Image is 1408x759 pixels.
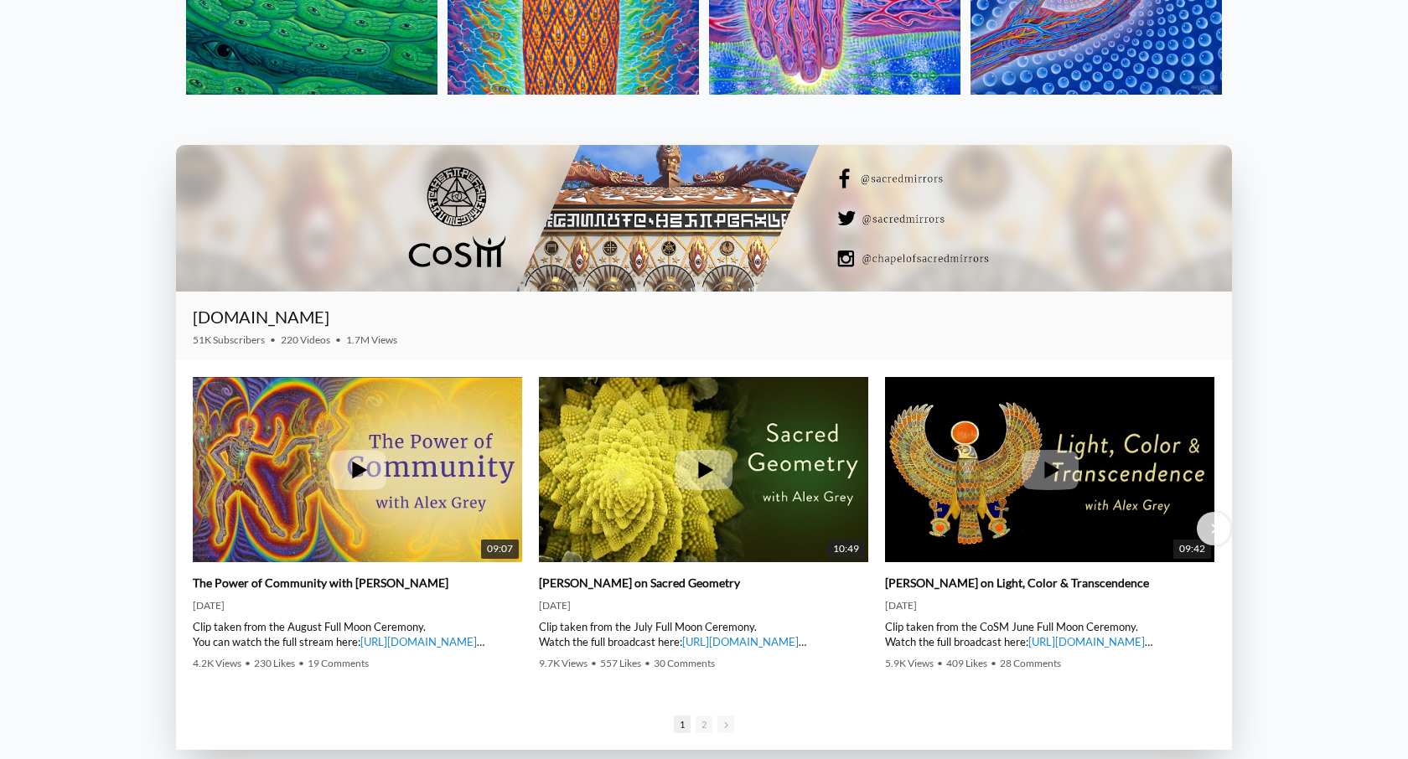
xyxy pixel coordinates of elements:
[539,377,868,561] a: Alex Grey on Sacred Geometry 10:49
[946,657,987,669] span: 409 Likes
[539,599,868,612] div: [DATE]
[885,657,934,669] span: 5.9K Views
[193,599,522,612] div: [DATE]
[1118,313,1215,333] iframe: Subscribe to CoSM.TV on YouTube
[539,657,588,669] span: 9.7K Views
[193,307,329,327] a: [DOMAIN_NAME]
[193,576,448,591] a: The Power of Community with [PERSON_NAME]
[539,619,868,649] div: Clip taken from the July Full Moon Ceremony. Watch the full broadcast here: | [PERSON_NAME] | ► W...
[717,715,734,733] span: Go to next slide
[827,540,865,559] span: 10:49
[885,619,1214,649] div: Clip taken from the CoSM June Full Moon Ceremony. Watch the full broadcast here: | [PERSON_NAME] ...
[481,540,519,559] span: 09:07
[539,576,740,591] a: [PERSON_NAME] on Sacred Geometry
[308,657,369,669] span: 19 Comments
[654,657,715,669] span: 30 Comments
[360,635,477,648] a: [URL][DOMAIN_NAME]
[1000,657,1061,669] span: 28 Comments
[937,657,943,669] span: •
[696,715,712,733] span: Go to slide 2
[885,576,1149,591] a: [PERSON_NAME] on Light, Color & Transcendence
[991,657,996,669] span: •
[885,599,1214,612] div: [DATE]
[245,657,251,669] span: •
[193,619,522,649] div: Clip taken from the August Full Moon Ceremony. You can watch the full stream here: | [PERSON_NAME...
[254,657,295,669] span: 230 Likes
[674,715,691,733] span: Go to slide 1
[600,657,641,669] span: 557 Likes
[346,333,397,346] span: 1.7M Views
[1028,635,1145,648] a: [URL][DOMAIN_NAME]
[1197,512,1230,545] div: Next slide
[885,377,1214,561] a: Alex Grey on Light, Color & Transcendence 09:42
[539,346,868,593] img: Alex Grey on Sacred Geometry
[193,657,241,669] span: 4.2K Views
[298,657,304,669] span: •
[335,333,341,346] span: •
[193,333,265,346] span: 51K Subscribers
[682,635,799,648] a: [URL][DOMAIN_NAME]
[591,657,597,669] span: •
[644,657,650,669] span: •
[193,346,522,593] img: The Power of Community with Alex Grey
[270,333,276,346] span: •
[1173,540,1211,559] span: 09:42
[193,377,522,561] a: The Power of Community with Alex Grey 09:07
[885,346,1214,593] img: Alex Grey on Light, Color & Transcendence
[281,333,330,346] span: 220 Videos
